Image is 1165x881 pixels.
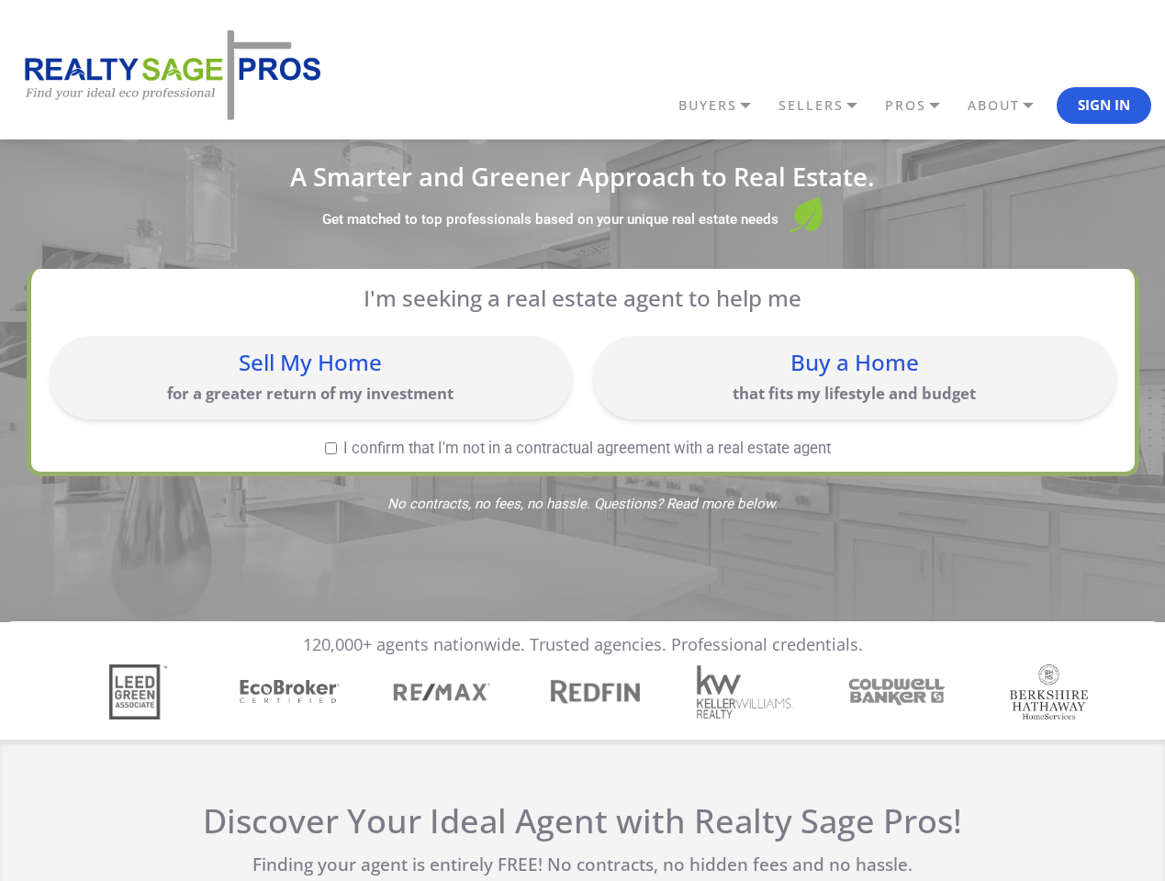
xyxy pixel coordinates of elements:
div: Sell My Home [59,351,563,374]
a: PROS [880,90,963,121]
div: 2 / 7 [248,676,346,708]
p: that fits my lifestyle and budget [602,383,1106,404]
input: I confirm that I'm not in a contractual agreement with a real estate agent [325,442,337,454]
a: ABOUT [963,90,1057,121]
p: 120,000+ agents nationwide. Trusted agencies. Professional credentials. [303,635,863,655]
img: REALTY SAGE PROS [14,28,326,123]
img: Sponsor Logo: Leed Green Associate [109,664,167,719]
h2: Discover Your Ideal Agent with Realty Sage Pros! [199,801,966,841]
div: 5 / 7 [703,664,801,719]
label: Get matched to top professionals based on your unique real estate needs [322,211,779,229]
img: Sponsor Logo: Berkshire Hathaway [1010,664,1089,719]
div: 1 / 7 [95,664,194,719]
div: 6 / 7 [855,675,953,709]
p: I'm seeking a real estate agent to help me [73,284,1092,311]
img: Sponsor Logo: Ecobroker [237,676,342,708]
div: 4 / 7 [551,675,649,708]
a: SELLERS [774,90,880,121]
div: Buy a Home [602,351,1106,374]
img: Sponsor Logo: Coldwell Banker [845,675,950,709]
h1: A Smarter and Greener Approach to Real Estate. [27,164,1139,189]
img: Sponsor Logo: Redfin [541,675,646,708]
img: Sponsor Logo: Keller Williams Realty [696,664,794,719]
div: 3 / 7 [399,664,498,719]
a: BUYERS [674,90,774,121]
p: Finding your agent is entirely FREE! No contracts, no hidden fees and no hassle. [199,854,966,875]
span: No contracts, no fees, no hassle. Questions? Read more below. [27,497,1139,511]
img: Sponsor Logo: Remax [392,664,490,719]
label: I confirm that I'm not in a contractual agreement with a real estate agent [50,440,1107,456]
p: for a greater return of my investment [59,383,563,404]
div: 7 / 7 [1006,664,1104,719]
button: Sign In [1057,87,1151,124]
